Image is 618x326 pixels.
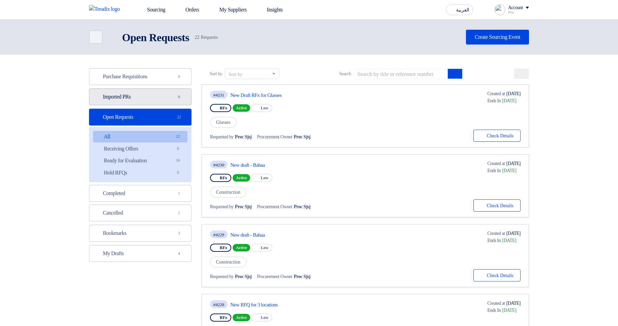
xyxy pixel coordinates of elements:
[235,273,252,280] span: Proc Sjsj
[294,203,310,210] span: Proc Sjsj
[495,4,505,15] img: profile_test.png
[89,68,192,85] a: Purchase Requisitions0
[89,225,192,242] a: Bookmarks3
[478,97,516,104] div: [DATE]
[261,245,268,250] span: Low
[478,300,521,307] div: [DATE]
[230,232,357,238] a: New draft - Bahaa
[175,93,183,100] span: 0
[508,10,529,14] div: Proc
[261,175,268,180] span: Low
[220,315,227,320] span: RFx
[261,106,268,110] span: Low
[175,190,183,197] span: 1
[487,230,505,237] span: Created at
[478,167,516,174] div: [DATE]
[473,269,521,281] button: Check Details
[229,71,242,78] div: Sort by
[210,203,234,210] span: Requested by
[89,88,192,105] a: Imported PRs0
[257,133,292,140] span: Procurement Owner
[230,92,357,98] a: New Draft RFx for Glasses
[478,307,516,314] div: [DATE]
[233,244,251,251] span: Active
[89,205,192,221] a: Cancelled1
[213,233,225,237] div: #4229
[233,314,251,321] span: Active
[257,273,292,280] span: Procurement Owner
[175,230,183,237] span: 3
[487,300,505,307] span: Created at
[210,117,237,128] span: Glasses
[89,5,124,13] img: Teradix logo
[233,104,251,112] span: Active
[294,273,310,280] span: Proc Sjsj
[93,143,187,155] a: Receiving Offers
[220,106,227,110] span: RFx
[213,93,225,97] div: #4231
[508,5,523,11] div: Account
[89,109,192,126] a: Open Requests22
[205,2,252,17] a: My Suppliers
[175,210,183,216] span: 1
[235,133,252,140] span: Proc Sjsj
[195,34,199,40] span: 22
[466,30,529,45] a: Create Sourcing Event
[210,187,246,198] span: Construction
[171,2,205,17] a: Orders
[235,203,252,210] span: Proc Sjsj
[175,114,183,120] span: 22
[174,157,182,164] span: 16
[132,2,171,17] a: Sourcing
[487,307,501,314] span: Ends In
[478,237,516,244] div: [DATE]
[195,33,217,41] span: Requests
[261,315,268,320] span: Low
[487,167,501,174] span: Ends In
[294,133,310,140] span: Proc Sjsj
[93,131,187,142] a: All
[339,70,351,77] span: Search
[473,199,521,212] button: Check Details
[473,130,521,142] button: Check Details
[456,8,469,12] span: العربية
[210,273,234,280] span: Requested by
[487,160,505,167] span: Created at
[220,245,227,250] span: RFx
[487,90,505,97] span: Created at
[210,133,234,140] span: Requested by
[213,302,225,307] div: #4228
[487,97,501,104] span: Ends In
[233,174,251,182] span: Active
[257,203,292,210] span: Procurement Owner
[210,256,246,268] span: Construction
[478,230,521,237] div: [DATE]
[230,162,357,168] a: New draft - Bahaa
[174,133,182,140] span: 22
[175,250,183,257] span: 4
[487,237,501,244] span: Ends In
[174,169,182,176] span: 0
[175,73,183,80] span: 0
[354,69,448,79] input: Search by title or reference number
[446,4,473,15] button: العربية
[478,160,521,167] div: [DATE]
[210,70,222,77] span: Sort by
[252,2,288,17] a: Insights
[122,31,189,44] h2: Open Requests
[220,175,227,180] span: RFx
[93,155,187,166] a: Ready for Evaluation
[93,167,187,179] a: Hold RFQs
[174,145,182,152] span: 6
[89,245,192,262] a: My Drafts4
[478,90,521,97] div: [DATE]
[89,185,192,202] a: Completed1
[213,163,225,167] div: #4230
[230,302,357,308] a: New RFQ for 3 locations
